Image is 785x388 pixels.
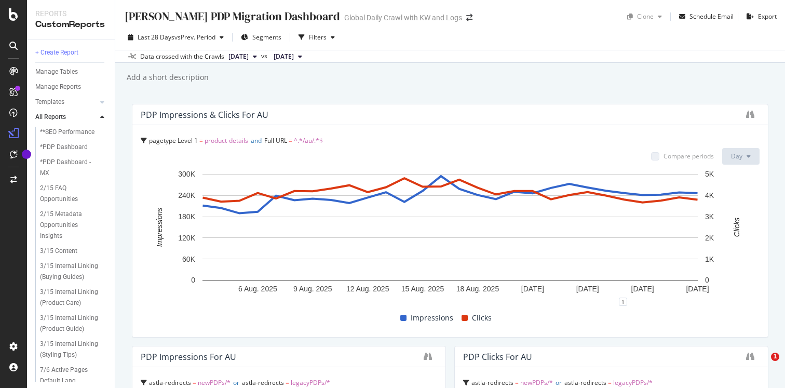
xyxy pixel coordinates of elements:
button: Clone [623,8,666,25]
span: = [193,378,196,387]
text: 60K [182,255,196,263]
text: 12 Aug. 2025 [346,285,389,293]
div: Filters [309,33,327,42]
div: Compare periods [664,152,714,160]
div: CustomReports [35,19,106,31]
a: **SEO Performance [40,127,107,138]
text: 0 [705,276,709,284]
span: astla-redirects [471,378,513,387]
text: 4K [705,191,714,199]
span: Impressions [411,312,453,324]
text: 3K [705,212,714,221]
button: Last 28 DaysvsPrev. Period [124,29,228,46]
div: Schedule Email [689,12,734,21]
a: 3/15 Internal Linking (Styling Tips) [40,339,107,360]
button: [DATE] [269,50,306,63]
span: vs Prev. Period [174,33,215,42]
button: Day [722,148,760,165]
div: Templates [35,97,64,108]
a: + Create Report [35,47,107,58]
span: astla-redirects [242,378,284,387]
div: 7/6 Active Pages Default Lang. [40,365,100,386]
div: Tooltip anchor [22,150,31,159]
a: Manage Tables [35,66,107,77]
div: + Create Report [35,47,78,58]
a: All Reports [35,112,97,123]
iframe: Intercom live chat [750,353,775,378]
text: Impressions [155,208,164,247]
div: PDP Impressions & Clicks for AU [141,110,268,120]
span: Last 28 Days [138,33,174,42]
div: Add a short description [126,72,209,83]
svg: A chart. [141,169,760,302]
text: 180K [178,212,195,221]
button: [DATE] [224,50,261,63]
div: [PERSON_NAME] PDP Migration Dashboard [124,8,340,24]
span: Segments [252,33,281,42]
text: 9 Aug. 2025 [293,285,332,293]
span: legacyPDPs/* [291,378,330,387]
span: legacyPDPs/* [613,378,653,387]
div: binoculars [746,110,754,118]
a: 2/15 Metadata Opportunities Insights [40,209,107,242]
span: astla-redirects [564,378,606,387]
div: binoculars [746,352,754,360]
a: *PDP Dashboard - MX [40,157,107,179]
a: 2/15 FAQ Opportunities [40,183,107,205]
div: arrow-right-arrow-left [466,14,472,21]
span: and [251,136,262,145]
div: *PDP Dashboard [40,142,88,153]
text: 15 Aug. 2025 [401,285,444,293]
div: binoculars [424,352,432,360]
button: Segments [237,29,286,46]
span: = [608,378,612,387]
div: 3/15 Content [40,246,77,257]
div: 3/15 Internal Linking (Product Guide) [40,313,101,335]
span: 2025 Aug. 30th [228,52,249,61]
text: 1K [705,255,714,263]
div: Global Daily Crawl with KW and Logs [344,12,462,23]
text: Clicks [733,218,741,237]
a: 3/15 Internal Linking (Buying Guides) [40,261,107,283]
div: Export [758,12,777,21]
text: [DATE] [576,285,599,293]
div: *PDP Dashboard - MX [40,157,98,179]
div: 3/15 Internal Linking (Styling Tips) [40,339,101,360]
div: Clone [637,12,654,21]
a: 7/6 Active Pages Default Lang. [40,365,107,386]
div: Manage Reports [35,82,81,92]
div: 3/15 Internal Linking (Buying Guides) [40,261,101,283]
div: PDP Impressions for AU [141,352,236,362]
button: Schedule Email [675,8,734,25]
div: 1 [619,298,627,306]
div: 2/15 Metadata Opportunities Insights [40,209,101,242]
span: = [199,136,203,145]
div: Data crossed with the Crawls [140,52,224,61]
text: 240K [178,191,195,199]
span: or [233,378,239,387]
text: [DATE] [521,285,544,293]
div: Manage Tables [35,66,78,77]
span: ^.*/au/.*$ [294,136,323,145]
text: 300K [178,170,195,178]
span: pagetype Level 1 [149,136,198,145]
span: = [289,136,292,145]
text: 18 Aug. 2025 [456,285,499,293]
div: Reports [35,8,106,19]
div: PDP Impressions & Clicks for AUpagetype Level 1 = product-detailsandFull URL = ^.*/au/.*$Compare ... [132,104,768,338]
button: Filters [294,29,339,46]
a: 3/15 Content [40,246,107,257]
text: 2K [705,234,714,242]
span: = [286,378,289,387]
span: 2025 Aug. 2nd [274,52,294,61]
span: or [556,378,562,387]
span: 1 [771,353,779,361]
div: 3/15 Internal Linking (Product Care) [40,287,101,309]
div: **SEO Performance [40,127,94,138]
text: 120K [178,234,195,242]
span: newPDPs/* [198,378,231,387]
span: newPDPs/* [520,378,553,387]
text: 5K [705,170,714,178]
text: 6 Aug. 2025 [238,285,277,293]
